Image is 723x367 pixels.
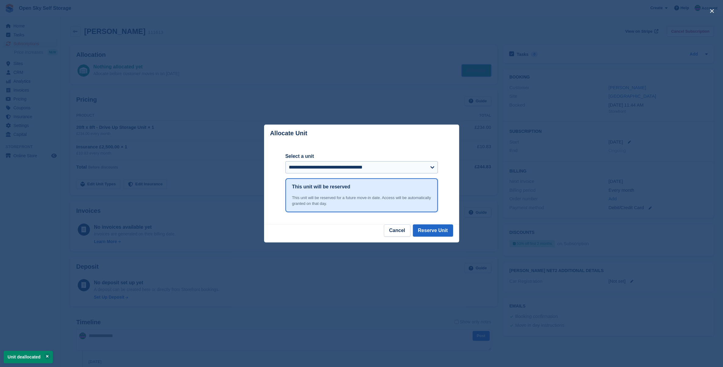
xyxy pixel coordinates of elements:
[4,351,53,363] p: Unit deallocated
[384,224,410,237] button: Cancel
[292,183,350,191] h1: This unit will be reserved
[707,6,717,16] button: close
[413,224,453,237] button: Reserve Unit
[292,195,431,207] div: This unit will be reserved for a future move-in date. Access will be automatically granted on tha...
[285,153,438,160] label: Select a unit
[270,130,307,137] p: Allocate Unit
